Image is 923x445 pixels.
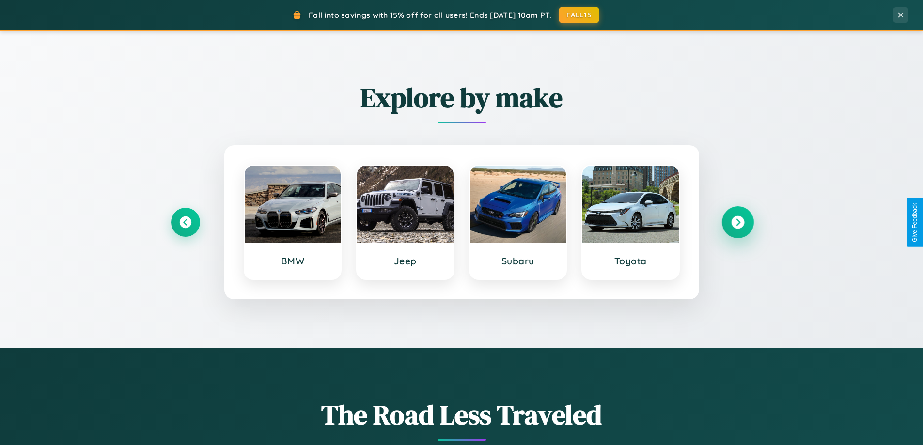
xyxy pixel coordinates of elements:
[480,255,557,267] h3: Subaru
[171,79,752,116] h2: Explore by make
[171,396,752,433] h1: The Road Less Traveled
[592,255,669,267] h3: Toyota
[911,203,918,242] div: Give Feedback
[309,10,551,20] span: Fall into savings with 15% off for all users! Ends [DATE] 10am PT.
[254,255,331,267] h3: BMW
[367,255,444,267] h3: Jeep
[559,7,599,23] button: FALL15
